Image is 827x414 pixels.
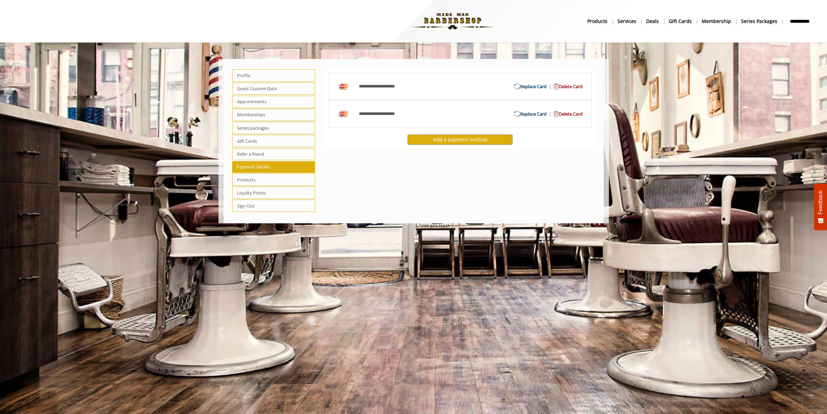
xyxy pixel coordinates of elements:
[551,83,583,90] span: help you to delete card
[232,161,315,173] span: Payment Details
[232,109,315,121] span: Memberships
[814,184,827,230] button: Feedback - Show survey
[232,135,315,147] span: Gift Cards
[232,187,315,199] span: Loyalty Points
[551,110,583,118] span: help you to delete card
[433,136,487,143] span: Add a payment method
[817,190,824,214] span: Feedback
[232,174,315,186] span: Products
[514,111,520,117] img: help you to replace card
[669,17,692,25] b: gift cards
[514,83,520,90] img: help you to replace card
[338,81,349,92] img: MASTERCARD
[582,16,613,26] a: Productsproducts
[460,83,588,90] div: |
[232,122,315,134] span: Series packages
[587,17,607,25] b: products
[664,16,697,26] a: Gift cardsgift cards
[232,83,315,95] span: Guest Custom Data
[232,148,315,161] span: Refer a friend
[232,200,315,212] span: Sign Out
[736,16,782,26] a: Series packagesSeries packages
[697,16,736,26] a: MembershipMembership
[232,96,315,108] span: Appointments
[338,108,349,119] img: MASTERCARD
[613,16,641,26] a: ServicesServices
[460,110,588,118] div: |
[702,17,731,25] b: Membership
[617,17,636,25] b: Services
[641,16,664,26] a: DealsDeals
[514,83,549,90] span: Replace Card
[408,134,513,144] div: Add a payment method
[646,17,659,25] b: Deals
[553,111,559,117] img: help you to delete card
[405,2,500,40] img: Made Man Barbershop logo
[553,83,559,90] img: help you to delete card
[232,69,315,82] span: Profile
[514,110,549,118] span: Replace Card
[741,17,777,25] b: Series packages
